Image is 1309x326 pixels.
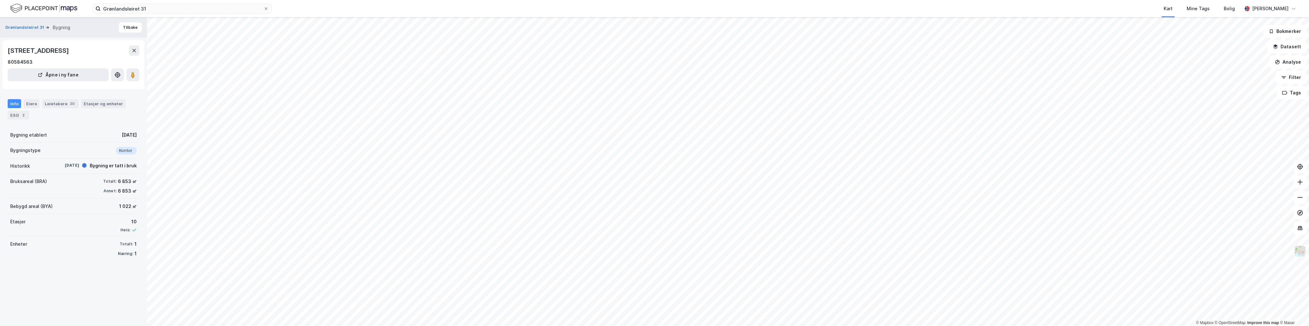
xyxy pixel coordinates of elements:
[24,99,40,108] div: Eiere
[5,24,45,31] button: Grønlandsleiret 31
[119,22,142,33] button: Tilbake
[8,58,33,66] div: 80584563
[10,162,30,170] div: Historikk
[1224,5,1235,12] div: Bolig
[1196,321,1213,325] a: Mapbox
[8,99,21,108] div: Info
[8,111,29,120] div: ESG
[1247,321,1279,325] a: Improve this map
[1294,245,1306,257] img: Z
[1215,321,1246,325] a: OpenStreetMap
[1252,5,1289,12] div: [PERSON_NAME]
[1187,5,1210,12] div: Mine Tags
[10,240,27,248] div: Enheter
[103,188,117,194] div: Annet:
[122,131,137,139] div: [DATE]
[1263,25,1306,38] button: Bokmerker
[53,24,70,31] div: Bygning
[120,242,133,247] div: Totalt:
[1277,86,1306,99] button: Tags
[1267,40,1306,53] button: Datasett
[1164,5,1173,12] div: Kart
[10,131,47,139] div: Bygning etablert
[134,250,137,258] div: 1
[103,179,117,184] div: Totalt:
[119,203,137,210] div: 1 022 ㎡
[1277,295,1309,326] iframe: Chat Widget
[120,227,130,233] div: Heis:
[20,112,27,118] div: 2
[118,251,133,256] div: Næring:
[1276,71,1306,84] button: Filter
[10,178,47,185] div: Bruksareal (BRA)
[10,203,53,210] div: Bebygd areal (BYA)
[134,240,137,248] div: 1
[54,163,79,168] div: [DATE]
[101,4,264,13] input: Søk på adresse, matrikkel, gårdeiere, leietakere eller personer
[118,178,137,185] div: 6 853 ㎡
[8,68,109,81] button: Åpne i ny fane
[69,100,76,107] div: 20
[118,187,137,195] div: 6 853 ㎡
[120,218,137,226] div: 10
[10,218,26,226] div: Etasjer
[8,45,70,56] div: [STREET_ADDRESS]
[1269,56,1306,68] button: Analyse
[42,99,79,108] div: Leietakere
[10,3,77,14] img: logo.f888ab2527a4732fd821a326f86c7f29.svg
[10,147,41,154] div: Bygningstype
[84,101,123,107] div: Etasjer og enheter
[1277,295,1309,326] div: Kontrollprogram for chat
[90,162,137,170] div: Bygning er tatt i bruk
